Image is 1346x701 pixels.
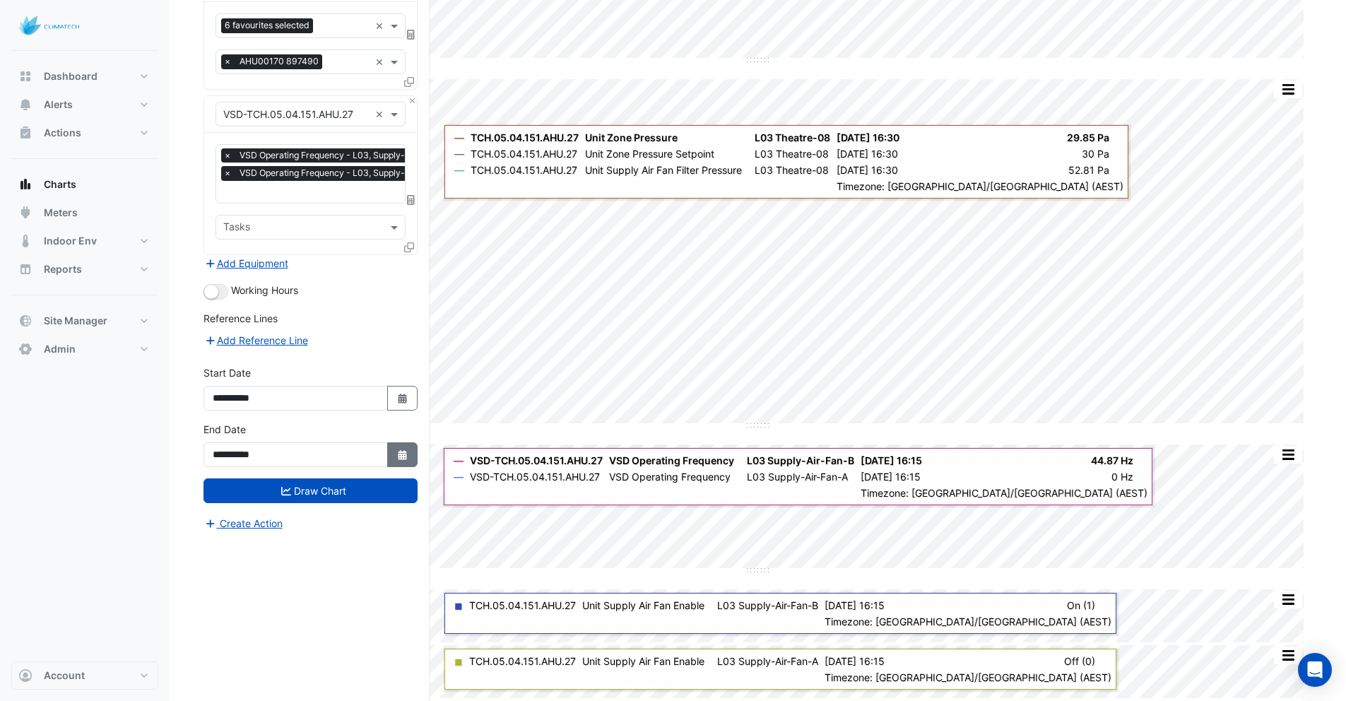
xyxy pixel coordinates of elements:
[11,307,158,335] button: Site Manager
[221,54,234,69] span: ×
[203,515,283,531] button: Create Action
[1274,591,1302,608] button: More Options
[408,96,417,105] button: Close
[11,62,158,90] button: Dashboard
[44,98,73,112] span: Alerts
[11,90,158,119] button: Alerts
[18,69,33,83] app-icon: Dashboard
[11,119,158,147] button: Actions
[236,148,449,163] span: VSD Operating Frequency - L03, Supply-Air-Fan-B
[404,76,414,88] span: Clone Favourites and Tasks from this Equipment to other Equipment
[396,392,409,404] fa-icon: Select Date
[18,206,33,220] app-icon: Meters
[18,314,33,328] app-icon: Site Manager
[203,365,251,380] label: Start Date
[18,177,33,192] app-icon: Charts
[405,28,418,40] span: Choose Function
[44,206,78,220] span: Meters
[44,177,76,192] span: Charts
[11,255,158,283] button: Reports
[1274,647,1302,664] button: More Options
[44,126,81,140] span: Actions
[405,194,418,206] span: Choose Function
[44,314,107,328] span: Site Manager
[18,98,33,112] app-icon: Alerts
[203,422,246,437] label: End Date
[396,449,409,461] fa-icon: Select Date
[1274,81,1302,98] button: More Options
[1274,446,1302,464] button: More Options
[404,241,414,253] span: Clone Favourites and Tasks from this Equipment to other Equipment
[18,342,33,356] app-icon: Admin
[375,18,387,33] span: Clear
[236,166,449,180] span: VSD Operating Frequency - L03, Supply-Air-Fan-A
[18,262,33,276] app-icon: Reports
[17,11,81,40] img: Company Logo
[44,234,97,248] span: Indoor Env
[203,332,309,348] button: Add Reference Line
[221,18,313,33] span: 6 favourites selected
[44,342,76,356] span: Admin
[44,262,82,276] span: Reports
[221,166,234,180] span: ×
[18,234,33,248] app-icon: Indoor Env
[18,126,33,140] app-icon: Actions
[221,148,234,163] span: ×
[236,54,322,69] span: AHU00170 897490
[11,199,158,227] button: Meters
[1298,653,1332,687] div: Open Intercom Messenger
[11,170,158,199] button: Charts
[11,661,158,690] button: Account
[44,69,98,83] span: Dashboard
[203,255,289,271] button: Add Equipment
[221,219,250,237] div: Tasks
[375,54,387,69] span: Clear
[231,284,298,296] span: Working Hours
[11,227,158,255] button: Indoor Env
[11,335,158,363] button: Admin
[203,311,278,326] label: Reference Lines
[44,668,85,683] span: Account
[375,107,387,122] span: Clear
[203,478,418,503] button: Draw Chart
